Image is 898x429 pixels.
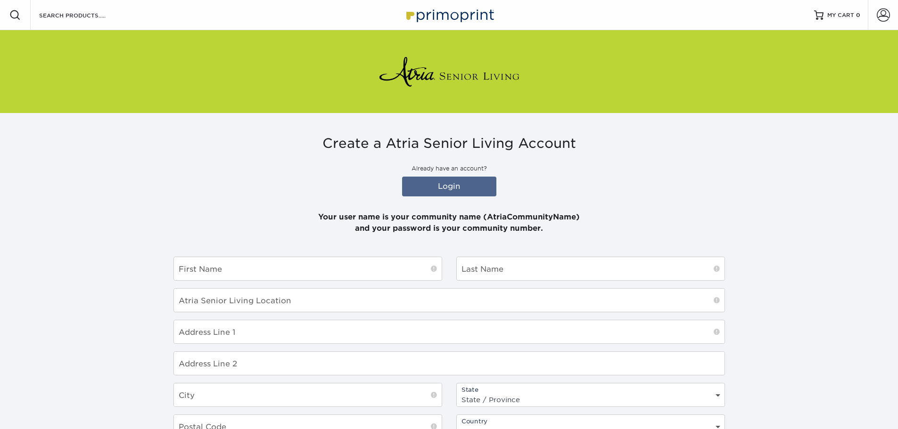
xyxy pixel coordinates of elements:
h3: Create a Atria Senior Living Account [173,136,725,152]
p: Your user name is your community name (AtriaCommunityName) and your password is your community nu... [173,200,725,234]
input: SEARCH PRODUCTS..... [38,9,130,21]
p: Already have an account? [173,164,725,173]
img: Atria Senior Living [379,53,520,90]
a: Login [402,177,496,196]
span: MY CART [827,11,854,19]
img: Primoprint [402,5,496,25]
span: 0 [856,12,860,18]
